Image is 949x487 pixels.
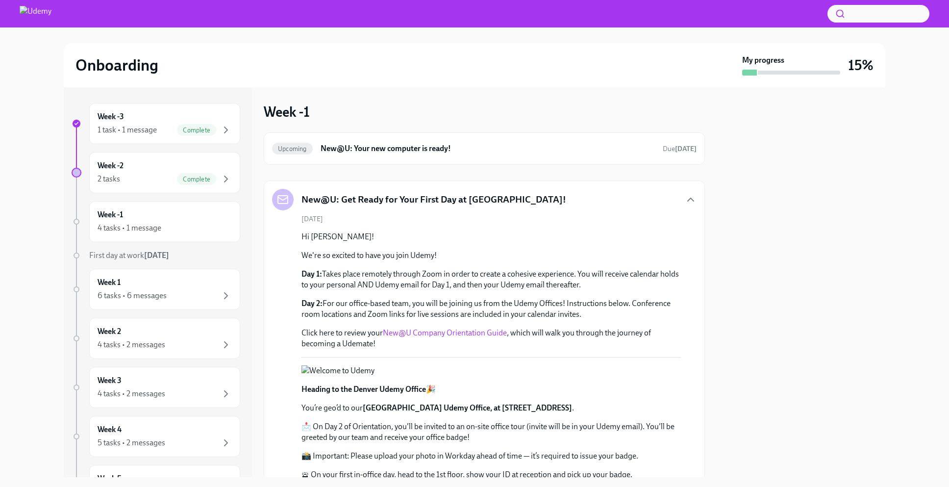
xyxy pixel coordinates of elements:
[264,103,310,121] h3: Week -1
[177,127,216,134] span: Complete
[89,251,169,260] span: First day at work
[144,251,169,260] strong: [DATE]
[301,365,586,376] button: Zoom image
[98,125,157,135] div: 1 task • 1 message
[301,269,681,290] p: Takes place remotely through Zoom in order to create a cohesive experience. You will receive cale...
[301,298,681,320] p: For our office-based team, you will be joining us from the Udemy Offices! Instructions below. Con...
[301,451,681,461] p: 📸 Important: Please upload your photo in Workday ahead of time — it’s required to issue your badge.
[301,299,323,308] strong: Day 2:
[301,269,322,279] strong: Day 1:
[98,375,122,386] h6: Week 3
[663,145,697,153] span: Due
[72,103,240,144] a: Week -31 task • 1 messageComplete
[742,55,784,66] strong: My progress
[98,223,161,233] div: 4 tasks • 1 message
[301,328,681,349] p: Click here to review your , which will walk you through the journey of becoming a Udemate!
[301,384,426,394] strong: Heading to the Denver Udemy Office
[675,145,697,153] strong: [DATE]
[272,145,313,153] span: Upcoming
[75,55,158,75] h2: Onboarding
[301,231,681,242] p: Hi [PERSON_NAME]!
[383,328,507,337] a: New@U Company Orientation Guide
[363,403,572,412] strong: [GEOGRAPHIC_DATA] Udemy Office, at [STREET_ADDRESS]
[848,56,874,74] h3: 15%
[301,214,323,224] span: [DATE]
[98,473,122,484] h6: Week 5
[72,152,240,193] a: Week -22 tasksComplete
[177,176,216,183] span: Complete
[301,250,681,261] p: We're so excited to have you join Udemy!
[72,250,240,261] a: First day at work[DATE]
[98,339,165,350] div: 4 tasks • 2 messages
[98,437,165,448] div: 5 tasks • 2 messages
[272,141,697,156] a: UpcomingNew@U: Your new computer is ready!Due[DATE]
[72,318,240,359] a: Week 24 tasks • 2 messages
[98,290,167,301] div: 6 tasks • 6 messages
[98,388,165,399] div: 4 tasks • 2 messages
[72,416,240,457] a: Week 45 tasks • 2 messages
[98,111,124,122] h6: Week -3
[98,326,121,337] h6: Week 2
[301,403,681,413] p: You’re geo’d to our .
[98,174,120,184] div: 2 tasks
[72,367,240,408] a: Week 34 tasks • 2 messages
[321,143,655,154] h6: New@U: Your new computer is ready!
[301,469,681,480] p: 🛎 On your first in-office day, head to the 1st floor, show your ID at reception and pick up your ...
[301,384,681,395] p: 🎉
[98,424,122,435] h6: Week 4
[98,277,121,288] h6: Week 1
[20,6,51,22] img: Udemy
[663,144,697,154] span: September 20th, 2025 21:00
[72,269,240,310] a: Week 16 tasks • 6 messages
[301,193,566,206] h5: New@U: Get Ready for Your First Day at [GEOGRAPHIC_DATA]!
[98,209,123,220] h6: Week -1
[72,201,240,242] a: Week -14 tasks • 1 message
[98,160,124,171] h6: Week -2
[301,421,681,443] p: 📩 On Day 2 of Orientation, you'll be invited to an on-site office tour (invite will be in your Ud...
